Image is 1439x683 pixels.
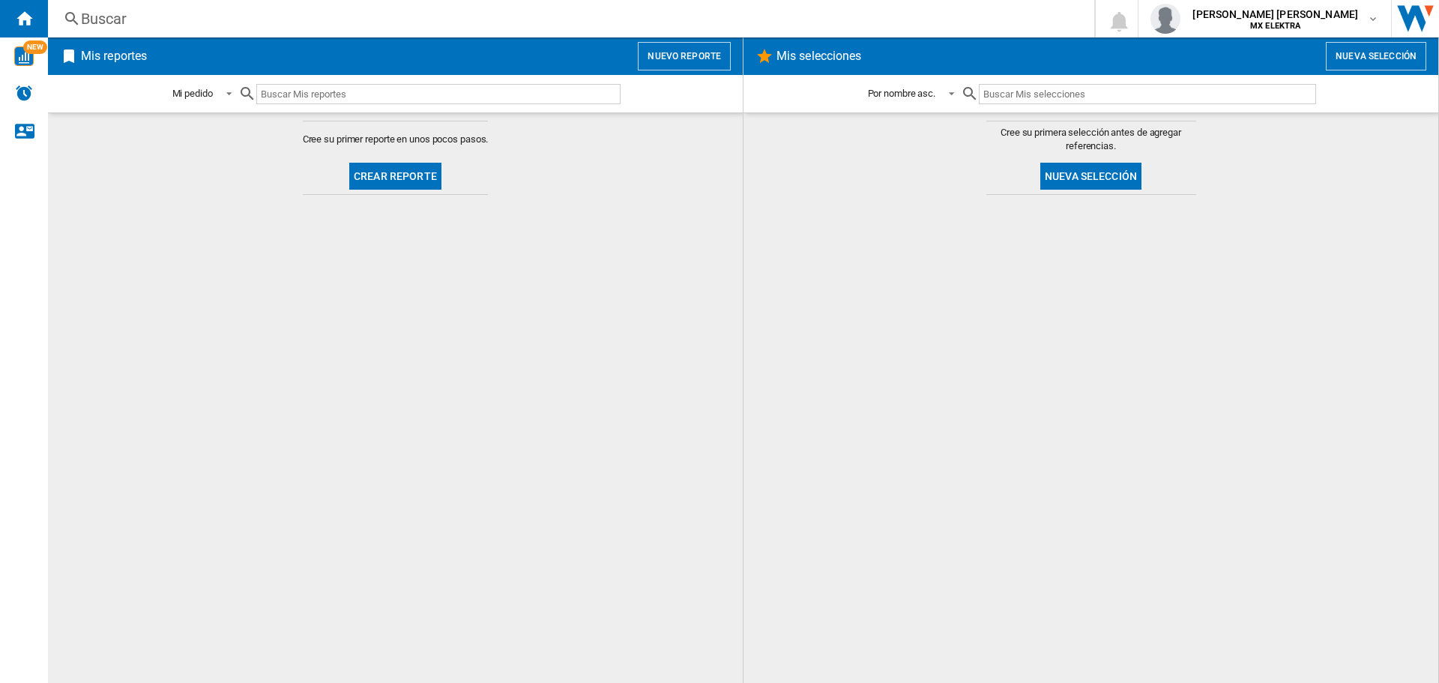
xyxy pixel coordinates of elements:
img: profile.jpg [1150,4,1180,34]
input: Buscar Mis reportes [256,84,621,104]
span: Cree su primera selección antes de agregar referencias. [986,126,1196,153]
span: Cree su primer reporte en unos pocos pasos. [303,133,489,146]
div: Por nombre asc. [868,88,936,99]
span: NEW [23,40,47,54]
button: Nueva selección [1040,163,1141,190]
input: Buscar Mis selecciones [979,84,1315,104]
span: [PERSON_NAME] [PERSON_NAME] [1192,7,1358,22]
img: wise-card.svg [14,46,34,66]
img: alerts-logo.svg [15,84,33,102]
button: Crear reporte [349,163,441,190]
div: Mi pedido [172,88,213,99]
h2: Mis reportes [78,42,150,70]
button: Nueva selección [1326,42,1426,70]
b: MX ELEKTRA [1250,21,1300,31]
h2: Mis selecciones [773,42,865,70]
button: Nuevo reporte [638,42,731,70]
div: Buscar [81,8,1055,29]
